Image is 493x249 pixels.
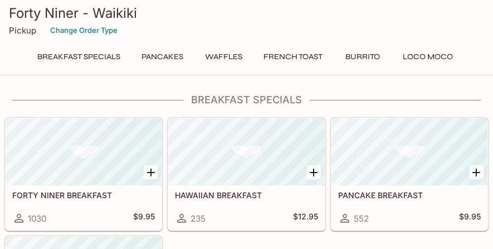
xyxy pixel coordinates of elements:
button: Pancakes [135,49,189,65]
button: Waffles [198,49,248,65]
button: Add FORTY NINER BREAKFAST [144,165,158,179]
h5: FORTY NINER BREAKFAST [12,190,155,200]
span: 235 [191,213,206,224]
div: PANCAKE BREAKFAST [331,118,487,185]
h5: $9.95 [459,212,481,225]
p: Pickup [9,25,36,36]
a: PANCAKE BREAKFAST552$9.95 [331,118,488,231]
button: Add HAWAIIAN BREAKFAST [307,165,321,179]
span: 552 [354,213,369,224]
button: Add PANCAKE BREAKFAST [470,165,484,179]
h4: Breakfast Specials [4,94,489,106]
h5: PANCAKE BREAKFAST [338,190,481,200]
button: Breakfast Specials [31,49,126,65]
a: HAWAIIAN BREAKFAST235$12.95 [168,118,325,231]
button: Burrito [338,49,388,65]
div: FORTY NINER BREAKFAST [6,118,162,185]
h5: $9.95 [133,212,155,225]
div: HAWAIIAN BREAKFAST [168,118,324,185]
button: Change Order Type [45,22,123,39]
button: French Toast [257,49,329,65]
h3: Forty Niner - Waikiki [9,4,484,22]
h5: $12.95 [293,212,318,225]
span: 1030 [28,213,46,224]
button: Loco Moco [397,49,459,65]
h5: HAWAIIAN BREAKFAST [175,190,318,200]
a: FORTY NINER BREAKFAST1030$9.95 [5,118,162,231]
